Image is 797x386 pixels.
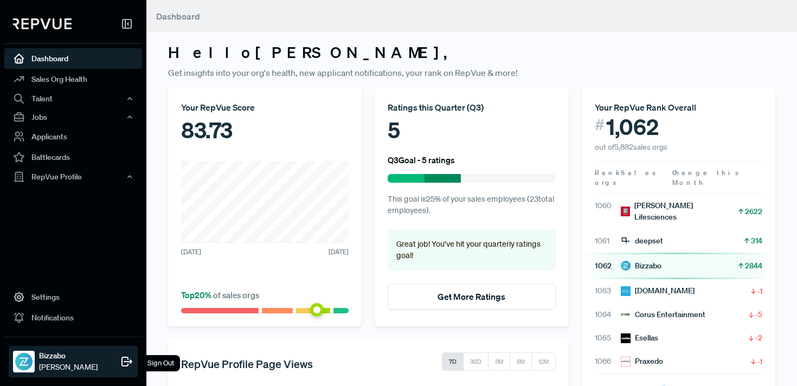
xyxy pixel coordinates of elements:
button: 3M [488,352,510,371]
span: Top 20 % [181,289,213,300]
span: Rank [595,168,621,178]
a: BizzaboBizzabo[PERSON_NAME]Sign Out [4,337,142,377]
span: of sales orgs [181,289,259,300]
img: Sonic.net [621,286,631,296]
button: Get More Ratings [388,284,555,310]
span: # [595,114,605,136]
span: 2844 [745,260,762,271]
img: Corus Entertainment [621,310,631,319]
div: Your RepVue Score [181,101,349,114]
div: deepset [621,235,663,247]
button: RepVue Profile [4,168,142,186]
span: Change this Month [672,168,741,187]
span: 1065 [595,332,621,344]
h5: RepVue Profile Page Views [181,357,313,370]
span: -2 [755,332,762,343]
span: 2622 [745,206,762,217]
span: Your RepVue Rank Overall [595,102,696,113]
span: -5 [755,309,762,320]
button: Talent [4,89,142,108]
span: 1063 [595,285,621,297]
span: 1060 [595,200,621,223]
span: -1 [757,356,762,367]
div: Bizzabo [621,260,661,272]
p: This goal is 25 % of your sales employees ( 23 total employees). [388,194,555,217]
a: Notifications [4,307,142,328]
span: 1062 [595,260,621,272]
div: 5 [388,114,555,146]
span: 1064 [595,309,621,320]
img: Praxedo [621,357,631,366]
img: Edwards Lifesciences [621,207,631,216]
div: Esellas [621,332,658,344]
button: 30D [463,352,489,371]
p: Get insights into your org's health, new applicant notifications, your rank on RepVue & more! [168,66,775,79]
a: Applicants [4,126,142,147]
h3: Hello [PERSON_NAME] , [168,43,775,62]
img: Bizzabo [15,353,33,370]
p: Great job! You've hit your quarterly ratings goal! [396,239,547,262]
span: 1061 [595,235,621,247]
div: [DOMAIN_NAME] [621,285,695,297]
span: 314 [751,235,762,246]
span: -1 [757,286,762,297]
span: [DATE] [329,247,349,257]
strong: Bizzabo [39,350,98,362]
img: deepset [621,236,631,246]
button: 7D [442,352,464,371]
button: Jobs [4,108,142,126]
span: 1066 [595,356,621,367]
div: Sign Out [142,355,180,371]
a: Dashboard [4,48,142,69]
span: [DATE] [181,247,201,257]
div: [PERSON_NAME] Lifesciences [621,200,737,223]
div: 83.73 [181,114,349,146]
span: Dashboard [156,11,200,22]
h6: Q3 Goal - 5 ratings [388,155,455,165]
img: RepVue [13,18,72,29]
img: Esellas [621,333,631,343]
div: Ratings this Quarter ( Q3 ) [388,101,555,114]
a: Settings [4,287,142,307]
a: Sales Org Health [4,69,142,89]
div: Praxedo [621,356,663,367]
span: Sales orgs [595,168,658,187]
button: 6M [510,352,532,371]
span: 1,062 [606,114,659,140]
button: 12M [531,352,556,371]
span: out of 5,882 sales orgs [595,142,667,152]
div: Corus Entertainment [621,309,705,320]
img: Bizzabo [621,261,631,271]
a: Battlecards [4,147,142,168]
span: [PERSON_NAME] [39,362,98,373]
